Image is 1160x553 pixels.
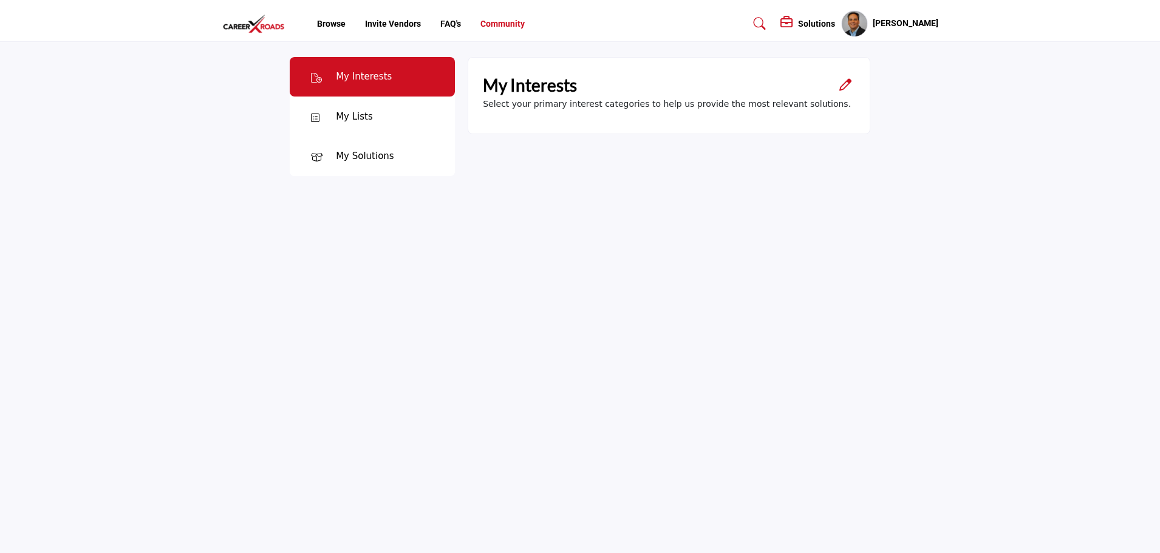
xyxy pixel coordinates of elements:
h2: My Interests [483,72,577,98]
a: Browse [317,19,346,29]
a: Invite Vendors [365,19,421,29]
button: Show hide supplier dropdown [841,10,868,37]
p: Select your primary interest categories to help us provide the most relevant solutions. [483,98,851,110]
img: site Logo [222,14,292,34]
div: My Lists [336,110,373,124]
h5: Solutions [798,18,835,29]
a: FAQ's [440,19,461,29]
h5: [PERSON_NAME] [873,18,938,30]
button: Open Category Modal [836,78,855,92]
a: Search [742,14,774,33]
a: Community [480,19,525,29]
div: Solutions [780,16,835,31]
div: My Solutions [336,149,394,163]
div: My Interests [336,70,392,84]
a: Open Category Modal [839,79,851,91]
